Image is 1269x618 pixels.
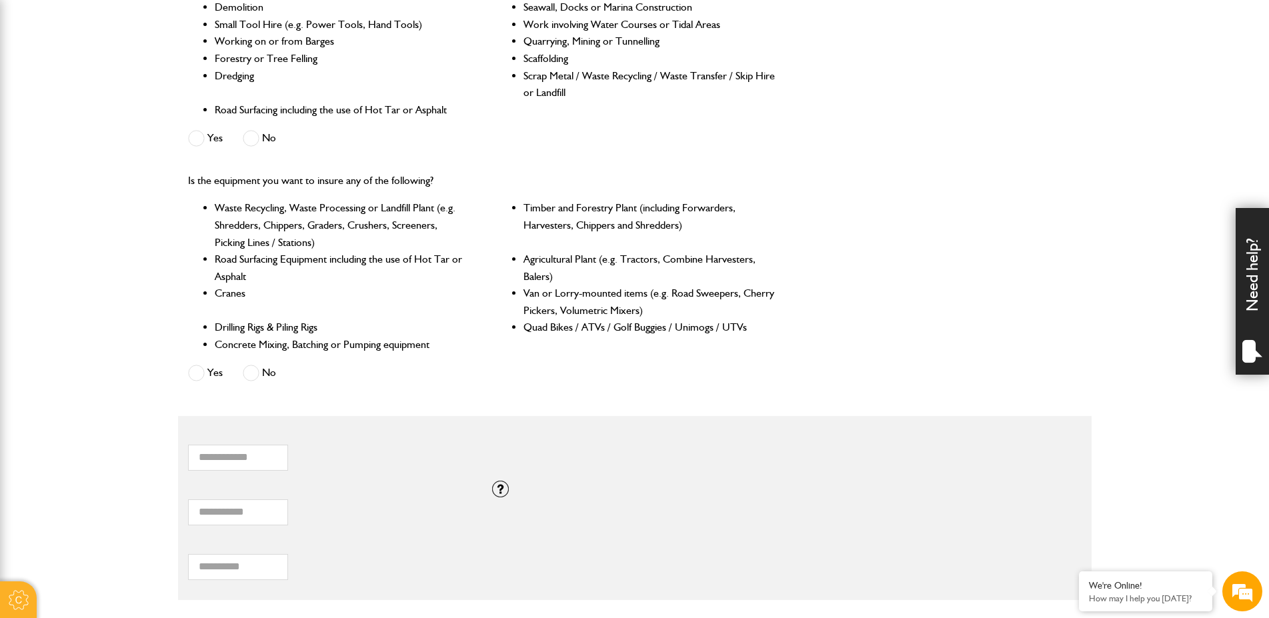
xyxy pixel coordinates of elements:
li: Quarrying, Mining or Tunnelling [523,33,776,50]
p: How may I help you today? [1089,593,1202,603]
li: Quad Bikes / ATVs / Golf Buggies / Unimogs / UTVs [523,319,776,336]
div: Need help? [1236,208,1269,375]
li: Cranes [215,285,467,319]
p: Is the equipment you want to insure any of the following? [188,172,777,189]
div: We're Online! [1089,580,1202,591]
li: Working on or from Barges [215,33,467,50]
li: Work involving Water Courses or Tidal Areas [523,16,776,33]
li: Road Surfacing including the use of Hot Tar or Asphalt [215,101,467,119]
li: Timber and Forestry Plant (including Forwarders, Harvesters, Chippers and Shredders) [523,199,776,251]
label: No [243,365,276,381]
li: Waste Recycling, Waste Processing or Landfill Plant (e.g. Shredders, Chippers, Graders, Crushers,... [215,199,467,251]
li: Road Surfacing Equipment including the use of Hot Tar or Asphalt [215,251,467,285]
label: Yes [188,130,223,147]
li: Van or Lorry-mounted items (e.g. Road Sweepers, Cherry Pickers, Volumetric Mixers) [523,285,776,319]
li: Drilling Rigs & Piling Rigs [215,319,467,336]
li: Forestry or Tree Felling [215,50,467,67]
li: Concrete Mixing, Batching or Pumping equipment [215,336,467,353]
li: Scrap Metal / Waste Recycling / Waste Transfer / Skip Hire or Landfill [523,67,776,101]
li: Agricultural Plant (e.g. Tractors, Combine Harvesters, Balers) [523,251,776,285]
li: Scaffolding [523,50,776,67]
li: Small Tool Hire (e.g. Power Tools, Hand Tools) [215,16,467,33]
label: Yes [188,365,223,381]
li: Dredging [215,67,467,101]
label: No [243,130,276,147]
